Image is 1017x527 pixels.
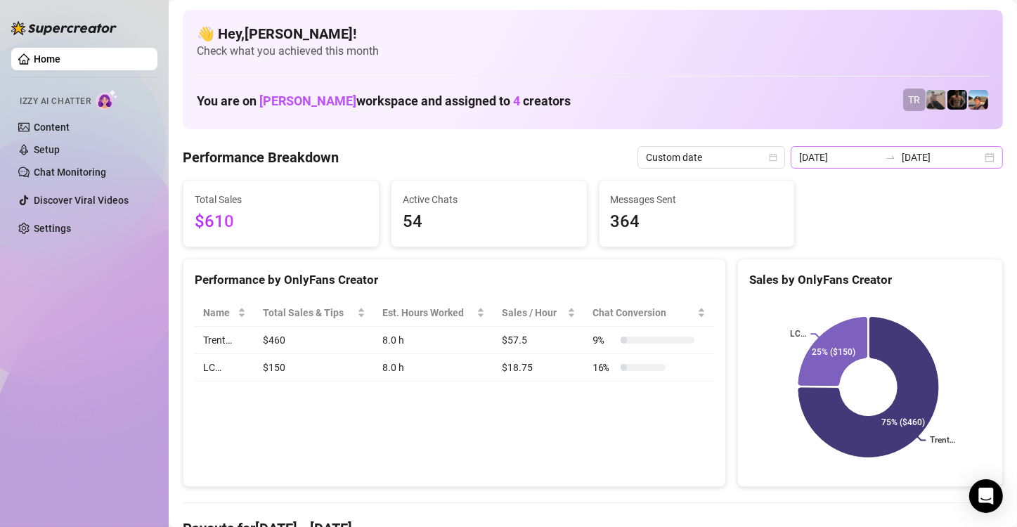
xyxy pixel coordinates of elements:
h1: You are on workspace and assigned to creators [197,93,571,109]
img: Zach [969,90,988,110]
span: Custom date [646,147,777,168]
td: $57.5 [493,327,584,354]
span: 9 % [592,332,615,348]
span: Check what you achieved this month [197,44,989,59]
img: logo-BBDzfeDw.svg [11,21,117,35]
input: End date [902,150,982,165]
span: Messages Sent [611,192,784,207]
a: Setup [34,144,60,155]
span: $610 [195,209,368,235]
td: $150 [254,354,373,382]
h4: Performance Breakdown [183,148,339,167]
span: 364 [611,209,784,235]
span: calendar [769,153,777,162]
td: $460 [254,327,373,354]
span: [PERSON_NAME] [259,93,356,108]
a: Settings [34,223,71,234]
div: Sales by OnlyFans Creator [749,271,991,289]
td: Trent… [195,327,254,354]
span: 4 [513,93,520,108]
a: Chat Monitoring [34,167,106,178]
div: Open Intercom Messenger [969,479,1003,513]
td: 8.0 h [374,354,493,382]
img: AI Chatter [96,89,118,110]
span: Total Sales & Tips [263,305,354,320]
a: Discover Viral Videos [34,195,129,206]
span: Sales / Hour [502,305,564,320]
td: $18.75 [493,354,584,382]
div: Performance by OnlyFans Creator [195,271,714,289]
span: swap-right [885,152,896,163]
img: LC [926,90,946,110]
text: LC… [790,330,806,339]
th: Total Sales & Tips [254,299,373,327]
div: Est. Hours Worked [382,305,474,320]
span: Chat Conversion [592,305,694,320]
a: Content [34,122,70,133]
th: Sales / Hour [493,299,584,327]
span: Total Sales [195,192,368,207]
a: Home [34,53,60,65]
input: Start date [799,150,879,165]
span: 16 % [592,360,615,375]
img: Trent [947,90,967,110]
th: Name [195,299,254,327]
span: Izzy AI Chatter [20,95,91,108]
span: 54 [403,209,576,235]
text: Trent… [930,436,955,445]
th: Chat Conversion [584,299,714,327]
span: to [885,152,896,163]
span: TR [909,92,921,108]
td: 8.0 h [374,327,493,354]
span: Name [203,305,235,320]
h4: 👋 Hey, [PERSON_NAME] ! [197,24,989,44]
span: Active Chats [403,192,576,207]
td: LC… [195,354,254,382]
